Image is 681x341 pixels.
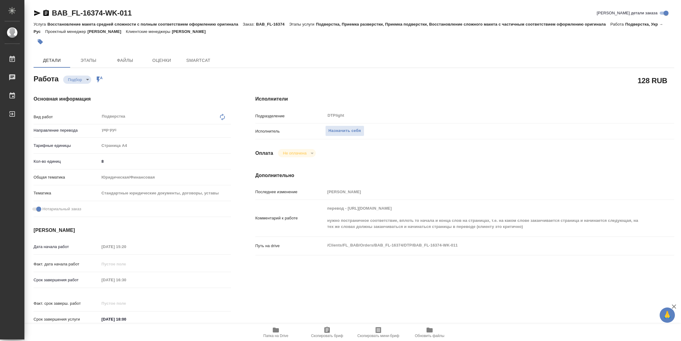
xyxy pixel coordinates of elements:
span: Папка на Drive [263,334,288,338]
div: Подбор [278,149,315,157]
p: Подразделение [255,113,325,119]
input: ✎ Введи что-нибудь [99,315,153,324]
p: Направление перевода [34,127,99,133]
h4: [PERSON_NAME] [34,227,231,234]
h4: Оплата [255,150,273,157]
p: Срок завершения работ [34,277,99,283]
span: Детали [37,57,67,64]
p: Подверстка, Приемка разверстки, Приемка подверстки, Восстановление сложного макета с частичным со... [316,22,610,27]
textarea: перевод - [URL][DOMAIN_NAME] нужно постраничное соответствие, вплоть то начала и конца слов на ст... [325,203,640,232]
p: Путь на drive [255,243,325,249]
h4: Основная информация [34,95,231,103]
p: Общая тематика [34,174,99,180]
div: Стандартные юридические документы, договоры, уставы [99,188,231,198]
span: Этапы [74,57,103,64]
button: Папка на Drive [250,324,301,341]
p: Дата начала работ [34,244,99,250]
p: Факт. срок заверш. работ [34,300,99,307]
span: 🙏 [662,309,672,321]
button: Добавить тэг [34,35,47,48]
p: Клиентские менеджеры [126,29,172,34]
h2: 128 RUB [638,75,667,86]
input: Пустое поле [99,299,153,308]
span: Скопировать мини-бриф [357,334,399,338]
h4: Дополнительно [255,172,674,179]
input: Пустое поле [99,260,153,268]
input: Пустое поле [99,242,153,251]
h2: Работа [34,73,59,84]
span: Назначить себя [329,127,361,134]
a: BAB_FL-16374-WK-011 [52,9,132,17]
span: Обновить файлы [415,334,445,338]
div: Юридическая/Финансовая [99,172,231,183]
p: Тарифные единицы [34,143,99,149]
p: BAB_FL-16374 [256,22,289,27]
p: [PERSON_NAME] [172,29,210,34]
p: Кол-во единиц [34,158,99,165]
button: Скопировать ссылку для ЯМессенджера [34,9,41,17]
button: Скопировать мини-бриф [353,324,404,341]
p: Факт. дата начала работ [34,261,99,267]
textarea: /Clients/FL_BAB/Orders/BAB_FL-16374/DTP/BAB_FL-16374-WK-011 [325,240,640,250]
p: Тематика [34,190,99,196]
p: Проектный менеджер [45,29,87,34]
input: ✎ Введи что-нибудь [99,157,231,166]
p: Срок завершения услуги [34,316,99,322]
input: Пустое поле [325,187,640,196]
p: Заказ: [243,22,256,27]
p: Вид работ [34,114,99,120]
p: [PERSON_NAME] [88,29,126,34]
p: Услуга [34,22,47,27]
button: Подбор [66,77,84,82]
p: Исполнитель [255,128,325,134]
button: Скопировать ссылку [42,9,50,17]
button: Не оплачена [281,151,308,156]
button: 🙏 [660,307,675,323]
button: Назначить себя [325,126,364,136]
div: Подбор [63,76,91,84]
p: Работа [611,22,625,27]
span: SmartCat [184,57,213,64]
input: Пустое поле [99,275,153,284]
span: Скопировать бриф [311,334,343,338]
button: Скопировать бриф [301,324,353,341]
p: Комментарий к работе [255,215,325,221]
p: Восстановление макета средней сложности с полным соответствием оформлению оригинала [47,22,243,27]
span: [PERSON_NAME] детали заказа [597,10,658,16]
span: Оценки [147,57,176,64]
span: Файлы [110,57,140,64]
span: Нотариальный заказ [42,206,81,212]
div: Страница А4 [99,140,231,151]
h4: Исполнители [255,95,674,103]
p: Этапы услуги [289,22,316,27]
button: Обновить файлы [404,324,455,341]
p: Последнее изменение [255,189,325,195]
